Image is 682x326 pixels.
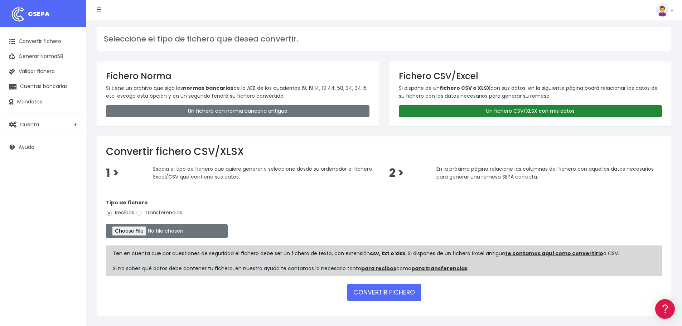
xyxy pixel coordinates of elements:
a: Un fichero con norma bancaria antiguo [106,105,369,117]
span: Ayuda [19,143,34,151]
span: CSEPA [28,9,50,18]
strong: normas bancarias [183,84,233,92]
a: Generar Norma58 [4,49,82,64]
a: Cuenta [4,117,82,132]
h3: Fichero Norma [106,71,369,81]
div: Programadores [7,172,136,179]
a: Videotutoriales [7,113,136,124]
div: Ten en cuenta que por cuestiones de seguridad el fichero debe ser un fichero de texto, con extens... [106,245,662,276]
a: General [7,154,136,165]
div: Información general [7,50,136,57]
a: Información general [7,61,136,72]
p: Si dispone de un con sus datos, en la siguiente página podrá relacionar los datos de su fichero c... [399,84,662,100]
button: Contáctanos [7,191,136,204]
button: CONVERTIR FICHERO [347,284,421,301]
span: En la próxima página relacione las columnas del fichero con aquellos datos necesarios para genera... [436,165,654,180]
strong: Tipo de fichero [106,199,148,206]
img: logo [9,5,27,23]
label: Recibos [106,209,134,216]
a: Formatos [7,91,136,102]
h3: Seleccione el tipo de fichero que desea convertir. [104,34,664,44]
strong: csv, txt o xlsx [370,250,405,257]
a: te contamos aquí como convertirlo [505,250,603,257]
span: Escoja el tipo de fichero que quiere generar y seleccione desde su ordenador el fichero Excel/CSV... [153,165,372,180]
span: 2 > [389,165,404,181]
a: Mandatos [4,94,82,110]
a: Perfiles de empresas [7,124,136,135]
a: Problemas habituales [7,102,136,113]
span: 1 > [106,165,119,181]
a: Convertir fichero [4,34,82,49]
a: Un fichero CSV/XLSX con mis datos [399,105,662,117]
img: profile [656,4,669,16]
strong: fichero CSV o XLSX [440,84,490,92]
h2: Convertir fichero CSV/XLSX [106,146,662,158]
h3: Fichero CSV/Excel [399,71,662,81]
span: Cuenta [20,121,39,128]
div: Convertir ficheros [7,79,136,86]
label: Transferencias [136,209,182,216]
a: para recibos [361,265,396,272]
a: Validar fichero [4,64,82,79]
p: Si tiene un archivo que siga las de la AEB de los cuadernos 19, 19.14, 19.44, 58, 34, 34.15, etc.... [106,84,369,100]
div: Facturación [7,142,136,149]
a: para transferencias [411,265,468,272]
a: Cuentas bancarias [4,79,82,94]
a: API [7,183,136,194]
a: POWERED BY ENCHANT [98,206,138,213]
a: Ayuda [4,140,82,155]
